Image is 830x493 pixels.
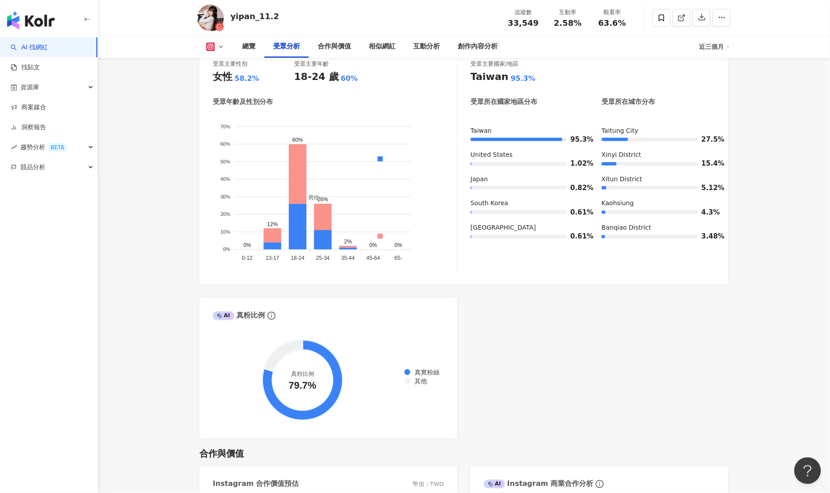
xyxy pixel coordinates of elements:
div: 總覽 [242,41,255,52]
div: Instagram 合作價值預估 [213,479,299,489]
div: BETA [47,143,68,152]
div: 受眾所在國家地區分布 [471,97,537,107]
div: 女性 [213,70,232,84]
div: South Korea [471,199,584,208]
a: searchAI 找網紅 [11,43,48,52]
div: United States [471,151,584,159]
tspan: 60% [220,141,230,147]
span: 27.5% [702,136,715,143]
a: 商案媒合 [11,103,46,112]
span: 15.4% [702,160,715,167]
div: 相似網紅 [369,41,395,52]
div: 受眾年齡及性別分布 [213,97,273,107]
tspan: 45-64 [367,255,380,261]
div: 受眾主要國家/地區 [471,60,519,68]
a: 找貼文 [11,63,40,72]
img: logo [7,12,55,29]
div: 受眾主要性別 [213,60,247,68]
span: 2.58% [554,19,582,28]
tspan: 0% [223,246,230,252]
div: 幣值：TWD [413,480,444,488]
div: 95.3% [511,74,536,83]
div: 近三個月 [699,40,730,54]
div: 受眾所在城市分布 [602,97,655,107]
div: 受眾主要年齡 [294,60,329,68]
div: 受眾分析 [273,41,300,52]
div: 觀看率 [595,8,629,17]
span: info-circle [595,479,605,489]
span: info-circle [266,310,277,321]
tspan: 18-24 [291,255,305,261]
span: 1.02% [571,160,584,167]
tspan: 13-17 [266,255,279,261]
span: 0.82% [571,185,584,191]
tspan: 65- [395,255,402,261]
div: 互動率 [551,8,585,17]
div: Xinyi District [602,151,715,159]
tspan: 35-44 [341,255,355,261]
span: 0.61% [571,233,584,240]
div: AI [213,311,234,320]
div: 58.2% [235,74,259,83]
div: Japan [471,175,584,184]
div: Instagram 商業合作分析 [484,479,593,489]
span: 3.48% [702,233,715,240]
a: 洞察報告 [11,123,46,132]
tspan: 10% [220,229,230,235]
iframe: Help Scout Beacon - Open [794,457,821,484]
div: Taitung City [602,127,715,135]
tspan: 20% [220,211,230,217]
span: 63.6% [599,19,626,28]
tspan: 30% [220,194,230,199]
div: 互動分析 [413,41,440,52]
div: Taiwan [471,127,584,135]
span: rise [11,144,17,151]
span: 5.12% [702,185,715,191]
tspan: 50% [220,159,230,164]
div: 追蹤數 [507,8,540,17]
span: 趨勢分析 [20,137,68,157]
span: 競品分析 [20,157,45,177]
div: 創作內容分析 [458,41,498,52]
div: AI [484,480,505,489]
div: Banqiao District [602,223,715,232]
tspan: 25-34 [316,255,330,261]
div: 合作與價值 [318,41,351,52]
tspan: 40% [220,176,230,182]
span: 0.61% [571,209,584,216]
span: 真實粉絲 [408,369,439,376]
div: Xitun District [602,175,715,184]
div: 60% [341,74,358,83]
span: 資源庫 [20,77,39,97]
div: 真粉比例 [213,310,265,320]
img: KOL Avatar [197,4,224,31]
span: 95.3% [571,136,584,143]
div: 合作與價值 [200,447,244,460]
div: Kaohsiung [602,199,715,208]
div: Taiwan [471,70,508,84]
span: 4.3% [702,209,715,216]
tspan: 0-12 [242,255,253,261]
div: 18-24 歲 [294,70,339,84]
span: 男性 [302,195,319,201]
tspan: 70% [220,123,230,129]
span: 33,549 [508,18,539,28]
span: 其他 [408,378,427,385]
div: [GEOGRAPHIC_DATA] [471,223,584,232]
div: yipan_11.2 [231,11,279,22]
